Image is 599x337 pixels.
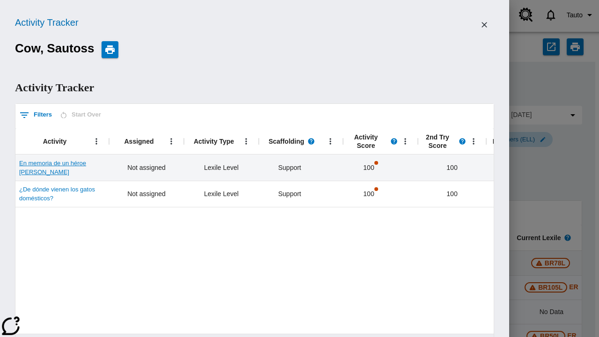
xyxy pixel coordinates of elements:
h2: Activity Tracker [15,81,494,94]
button: ¿De dónde vienen los gatos domésticos? [19,185,105,203]
span: Support [278,189,312,199]
button: Lea más sobre Segundo intento [455,134,469,148]
span: 100 [446,189,457,199]
span: Lexile Level [204,163,239,173]
span: En memoria de un héroe de guerra [19,159,105,177]
span: Lexile Level [204,189,239,199]
span: Activity Type [194,137,234,146]
button: Abrir menú [89,134,103,148]
span: 100 [446,163,457,173]
span: Support [278,163,312,173]
button: Lea más sobre Tipos de apoyo del programa [304,134,318,148]
span: 2nd Try Score [420,133,455,150]
button: Abrir menú [398,134,412,148]
p: 100 [362,189,376,199]
button: Abrir menú [467,134,481,148]
button: En memoria de un héroe [PERSON_NAME] [19,159,105,177]
span: Activity Score [345,133,387,150]
button: Lea más sobre Puntaje de actividad [387,134,401,148]
button: Abrir menú [239,134,253,148]
span: Date [493,137,507,146]
button: Abrir menú [323,134,337,148]
span: Assigned [124,137,153,146]
span: Scaffolding [269,137,304,146]
button: Show filters [17,108,54,123]
span: Activity [43,137,67,146]
div: 100, Este puntaje no se consideró en el ajuste del Lexile porque la actividad se completó fuera d... [343,154,418,181]
button: Abrir menú [164,134,178,148]
div: Not assigned [109,154,184,181]
p: 100 [362,163,376,173]
div: Not assigned [109,181,184,207]
div: 100, Este puntaje no se consideró en el ajuste del Lexile porque la actividad se completó fuera d... [343,181,418,207]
